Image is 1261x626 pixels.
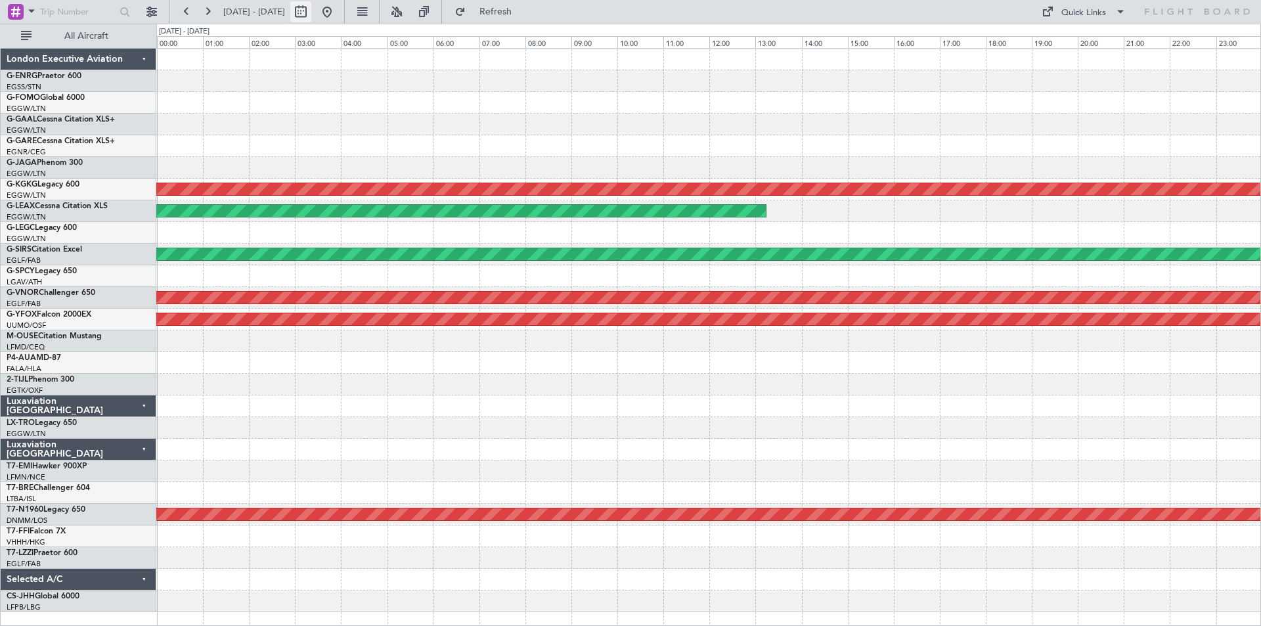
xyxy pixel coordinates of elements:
a: DNMM/LOS [7,516,47,525]
a: EGLF/FAB [7,299,41,309]
a: T7-EMIHawker 900XP [7,462,87,470]
span: T7-FFI [7,527,30,535]
span: G-YFOX [7,311,37,319]
span: G-LEGC [7,224,35,232]
span: All Aircraft [34,32,139,41]
div: 20:00 [1078,36,1124,48]
span: G-GAAL [7,116,37,123]
div: 13:00 [755,36,801,48]
div: 02:00 [249,36,295,48]
div: 16:00 [894,36,940,48]
a: G-YFOXFalcon 2000EX [7,311,91,319]
span: G-SPCY [7,267,35,275]
span: 2-TIJL [7,376,28,384]
span: [DATE] - [DATE] [223,6,285,18]
span: G-KGKG [7,181,37,189]
a: 2-TIJLPhenom 300 [7,376,74,384]
div: [DATE] - [DATE] [159,26,210,37]
div: 06:00 [433,36,479,48]
a: CS-JHHGlobal 6000 [7,592,79,600]
a: G-SIRSCitation Excel [7,246,82,254]
span: T7-BRE [7,484,33,492]
a: FALA/HLA [7,364,41,374]
a: G-LEGCLegacy 600 [7,224,77,232]
input: Trip Number [40,2,116,22]
a: G-GARECessna Citation XLS+ [7,137,115,145]
span: T7-LZZI [7,549,33,557]
a: UUMO/OSF [7,321,46,330]
div: Quick Links [1061,7,1106,20]
a: M-OUSECitation Mustang [7,332,102,340]
a: G-FOMOGlobal 6000 [7,94,85,102]
div: 10:00 [617,36,663,48]
a: EGTK/OXF [7,386,43,395]
a: G-KGKGLegacy 600 [7,181,79,189]
div: 17:00 [940,36,986,48]
a: EGGW/LTN [7,104,46,114]
div: 15:00 [848,36,894,48]
span: G-JAGA [7,159,37,167]
a: VHHH/HKG [7,537,45,547]
div: 07:00 [479,36,525,48]
button: Refresh [449,1,527,22]
div: 05:00 [387,36,433,48]
span: G-FOMO [7,94,40,102]
a: G-ENRGPraetor 600 [7,72,81,80]
span: T7-N1960 [7,506,43,514]
span: G-GARE [7,137,37,145]
a: LFPB/LBG [7,602,41,612]
a: P4-AUAMD-87 [7,354,61,362]
a: EGGW/LTN [7,429,46,439]
div: 18:00 [986,36,1032,48]
a: EGGW/LTN [7,169,46,179]
a: EGSS/STN [7,82,41,92]
a: LFMD/CEQ [7,342,45,352]
div: 19:00 [1032,36,1078,48]
a: LFMN/NCE [7,472,45,482]
a: LTBA/ISL [7,494,36,504]
div: 21:00 [1124,36,1170,48]
a: G-JAGAPhenom 300 [7,159,83,167]
div: 14:00 [802,36,848,48]
a: EGGW/LTN [7,190,46,200]
span: G-VNOR [7,289,39,297]
button: All Aircraft [14,26,143,47]
a: EGLF/FAB [7,559,41,569]
a: LX-TROLegacy 650 [7,419,77,427]
a: EGGW/LTN [7,212,46,222]
span: M-OUSE [7,332,38,340]
span: G-ENRG [7,72,37,80]
a: T7-FFIFalcon 7X [7,527,66,535]
a: EGLF/FAB [7,256,41,265]
div: 08:00 [525,36,571,48]
span: CS-JHH [7,592,35,600]
span: LX-TRO [7,419,35,427]
span: Refresh [468,7,523,16]
div: 03:00 [295,36,341,48]
a: EGNR/CEG [7,147,46,157]
a: G-LEAXCessna Citation XLS [7,202,108,210]
a: G-SPCYLegacy 650 [7,267,77,275]
span: G-LEAX [7,202,35,210]
a: T7-LZZIPraetor 600 [7,549,77,557]
a: EGGW/LTN [7,125,46,135]
div: 12:00 [709,36,755,48]
div: 11:00 [663,36,709,48]
a: T7-BREChallenger 604 [7,484,90,492]
span: T7-EMI [7,462,32,470]
a: EGGW/LTN [7,234,46,244]
span: G-SIRS [7,246,32,254]
div: 00:00 [157,36,203,48]
a: LGAV/ATH [7,277,42,287]
div: 22:00 [1170,36,1216,48]
a: G-VNORChallenger 650 [7,289,95,297]
span: P4-AUA [7,354,36,362]
button: Quick Links [1035,1,1132,22]
div: 01:00 [203,36,249,48]
a: G-GAALCessna Citation XLS+ [7,116,115,123]
div: 09:00 [571,36,617,48]
a: T7-N1960Legacy 650 [7,506,85,514]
